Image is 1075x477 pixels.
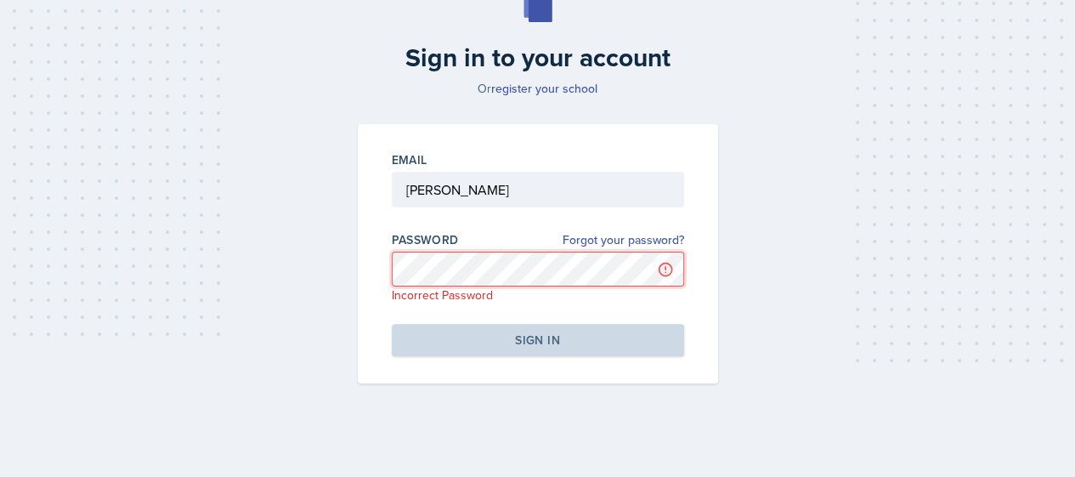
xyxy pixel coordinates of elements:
[392,151,427,168] label: Email
[392,324,684,356] button: Sign in
[392,172,684,207] input: Email
[392,287,684,304] p: Incorrect Password
[563,231,684,249] a: Forgot your password?
[392,231,459,248] label: Password
[515,332,559,349] div: Sign in
[491,80,597,97] a: register your school
[348,80,728,97] p: Or
[348,43,728,73] h2: Sign in to your account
